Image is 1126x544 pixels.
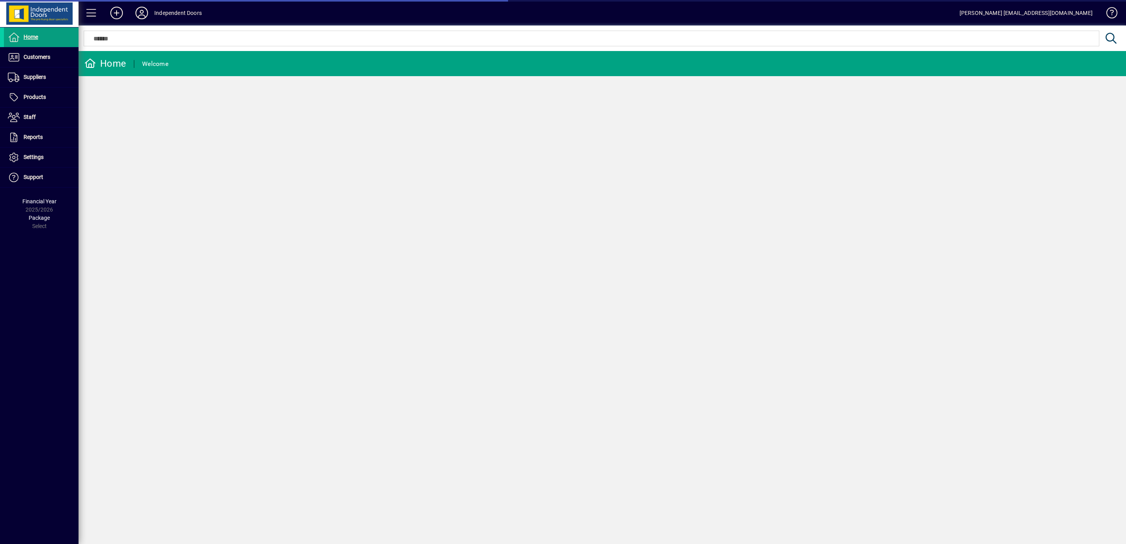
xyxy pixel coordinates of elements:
[29,215,50,221] span: Package
[84,57,126,70] div: Home
[22,198,57,204] span: Financial Year
[129,6,154,20] button: Profile
[4,108,79,127] a: Staff
[4,148,79,167] a: Settings
[24,174,43,180] span: Support
[24,74,46,80] span: Suppliers
[4,128,79,147] a: Reports
[4,47,79,67] a: Customers
[4,88,79,107] a: Products
[142,58,168,70] div: Welcome
[960,7,1093,19] div: [PERSON_NAME] [EMAIL_ADDRESS][DOMAIN_NAME]
[1100,2,1116,27] a: Knowledge Base
[24,114,36,120] span: Staff
[24,134,43,140] span: Reports
[4,68,79,87] a: Suppliers
[24,154,44,160] span: Settings
[24,94,46,100] span: Products
[24,34,38,40] span: Home
[104,6,129,20] button: Add
[4,168,79,187] a: Support
[24,54,50,60] span: Customers
[154,7,202,19] div: Independent Doors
